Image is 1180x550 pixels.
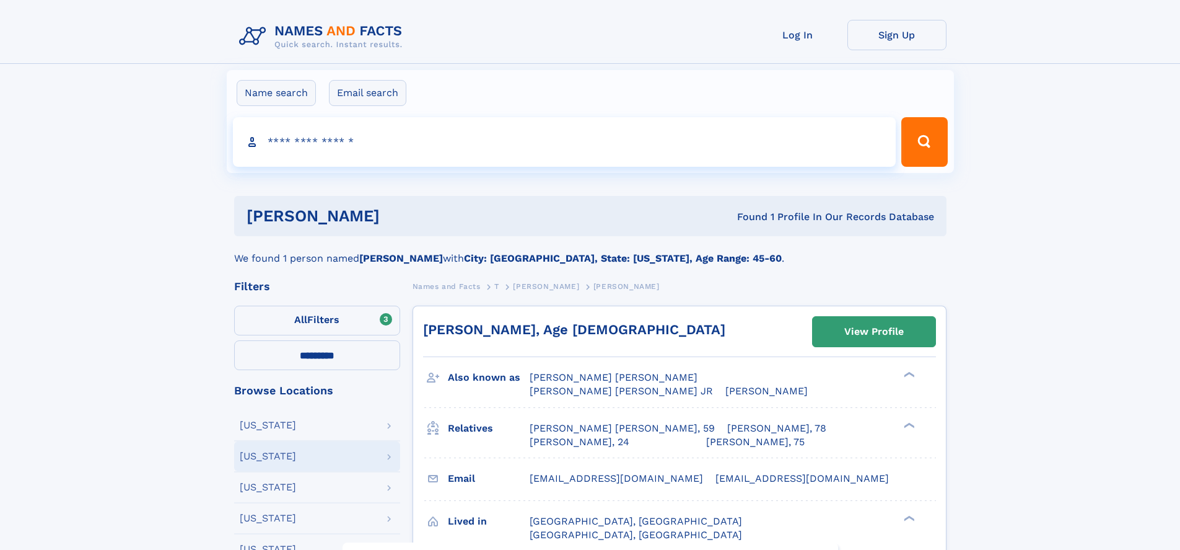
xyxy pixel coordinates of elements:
input: search input [233,117,896,167]
b: [PERSON_NAME] [359,252,443,264]
div: We found 1 person named with . [234,236,946,266]
span: [GEOGRAPHIC_DATA], [GEOGRAPHIC_DATA] [530,529,742,541]
h3: Relatives [448,418,530,439]
h3: Lived in [448,511,530,532]
span: [EMAIL_ADDRESS][DOMAIN_NAME] [530,472,703,484]
div: Found 1 Profile In Our Records Database [558,210,934,224]
a: T [494,278,499,294]
span: [EMAIL_ADDRESS][DOMAIN_NAME] [715,472,889,484]
div: View Profile [844,317,904,346]
div: ❯ [901,421,916,429]
div: [US_STATE] [240,513,296,523]
div: [US_STATE] [240,420,296,430]
img: Logo Names and Facts [234,20,413,53]
span: [PERSON_NAME] [593,282,660,291]
a: View Profile [813,317,935,347]
span: [PERSON_NAME] [PERSON_NAME] JR [530,385,713,397]
div: ❯ [901,514,916,522]
a: [PERSON_NAME], 78 [727,422,826,435]
div: [US_STATE] [240,482,296,492]
div: ❯ [901,371,916,379]
span: [PERSON_NAME] [725,385,808,397]
span: [GEOGRAPHIC_DATA], [GEOGRAPHIC_DATA] [530,515,742,527]
button: Search Button [901,117,947,167]
a: [PERSON_NAME], 75 [706,435,805,449]
span: T [494,282,499,291]
div: Browse Locations [234,385,400,396]
label: Name search [237,80,316,106]
a: Log In [748,20,847,50]
a: Sign Up [847,20,946,50]
a: [PERSON_NAME] [513,278,579,294]
span: [PERSON_NAME] [PERSON_NAME] [530,371,697,383]
h1: [PERSON_NAME] [247,208,559,224]
span: All [294,314,307,326]
label: Email search [329,80,406,106]
div: [US_STATE] [240,451,296,461]
a: Names and Facts [413,278,481,294]
a: [PERSON_NAME], Age [DEMOGRAPHIC_DATA] [423,322,725,337]
b: City: [GEOGRAPHIC_DATA], State: [US_STATE], Age Range: 45-60 [464,252,782,264]
a: [PERSON_NAME], 24 [530,435,629,449]
label: Filters [234,306,400,335]
div: Filters [234,281,400,292]
h3: Also known as [448,367,530,388]
span: [PERSON_NAME] [513,282,579,291]
a: [PERSON_NAME] [PERSON_NAME], 59 [530,422,715,435]
h3: Email [448,468,530,489]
